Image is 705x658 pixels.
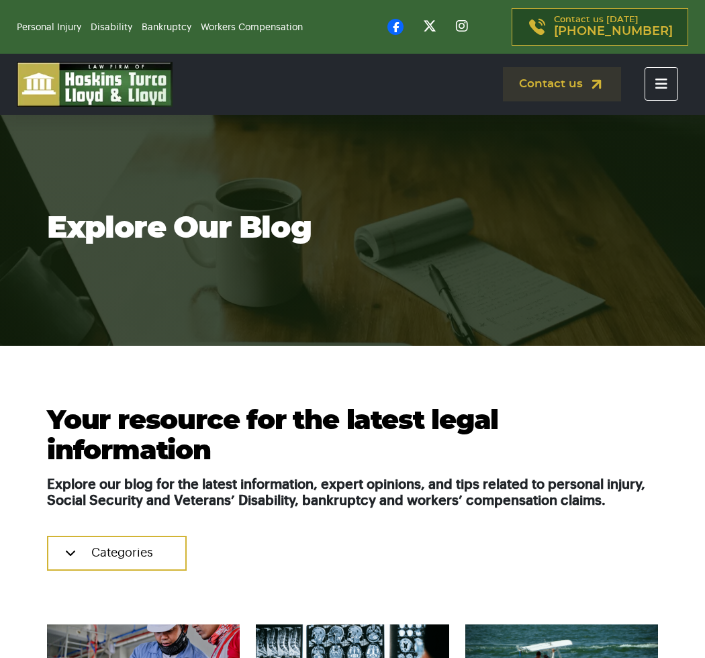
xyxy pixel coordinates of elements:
[201,23,303,32] a: Workers Compensation
[554,25,673,38] span: [PHONE_NUMBER]
[554,15,673,38] p: Contact us [DATE]
[47,406,658,467] h2: Your resource for the latest legal information
[47,210,658,247] h1: Explore Our Blog
[91,547,153,559] span: Categories
[91,23,132,32] a: Disability
[645,67,678,101] button: Toggle navigation
[17,23,81,32] a: Personal Injury
[47,477,658,509] h5: Explore our blog for the latest information, expert opinions, and tips related to personal injury...
[503,67,621,101] a: Contact us
[17,62,173,107] img: logo
[512,8,688,46] a: Contact us [DATE][PHONE_NUMBER]
[142,23,191,32] a: Bankruptcy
